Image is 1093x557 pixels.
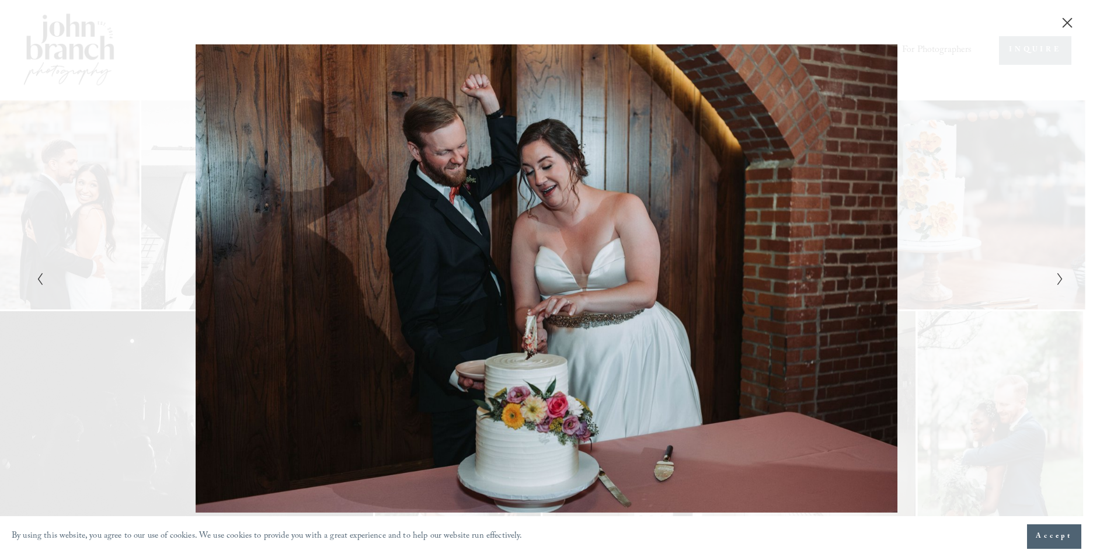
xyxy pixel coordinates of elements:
p: By using this website, you agree to our use of cookies. We use cookies to provide you with a grea... [12,528,523,545]
span: Accept [1036,531,1073,542]
button: Next Slide [1053,271,1060,286]
button: Close [1058,16,1077,29]
button: Accept [1027,524,1081,549]
button: Previous Slide [33,271,40,286]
